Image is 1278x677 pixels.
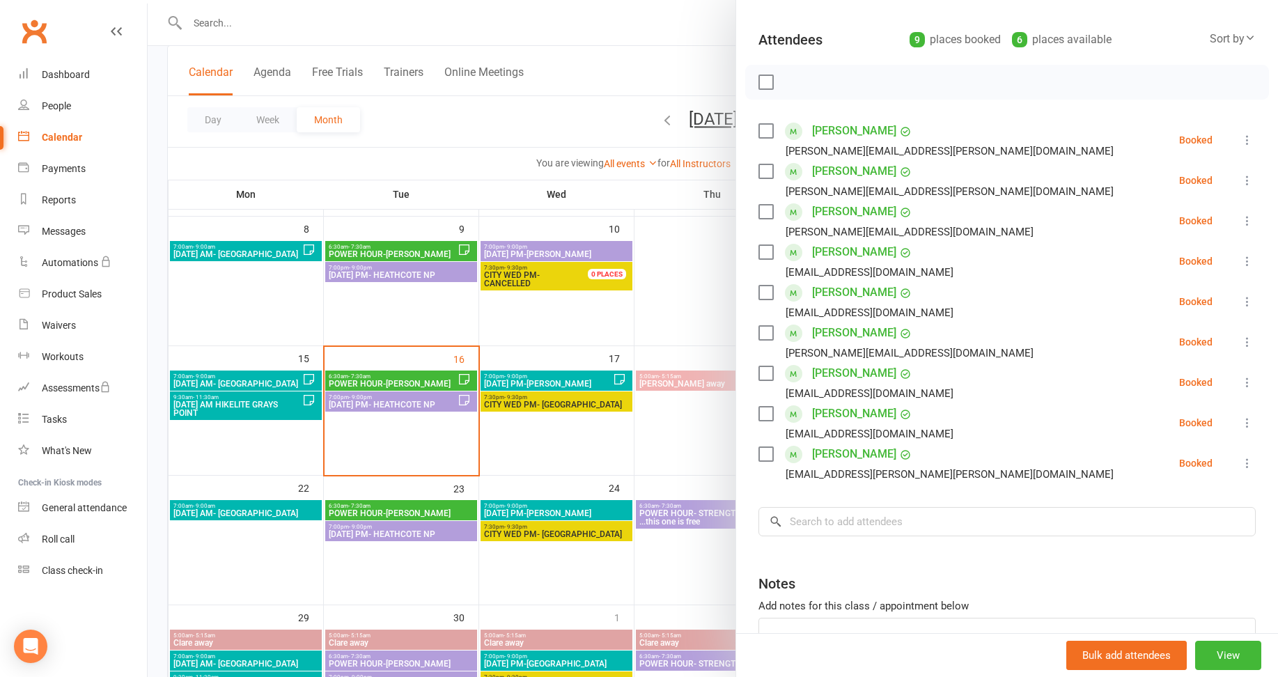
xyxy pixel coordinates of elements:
[1179,458,1213,468] div: Booked
[18,279,147,310] a: Product Sales
[18,524,147,555] a: Roll call
[1179,216,1213,226] div: Booked
[42,534,75,545] div: Roll call
[42,502,127,513] div: General attendance
[18,310,147,341] a: Waivers
[786,425,953,443] div: [EMAIL_ADDRESS][DOMAIN_NAME]
[1179,135,1213,145] div: Booked
[812,322,896,344] a: [PERSON_NAME]
[1210,30,1256,48] div: Sort by
[758,30,823,49] div: Attendees
[18,492,147,524] a: General attendance kiosk mode
[42,194,76,205] div: Reports
[812,403,896,425] a: [PERSON_NAME]
[18,404,147,435] a: Tasks
[42,288,102,299] div: Product Sales
[1179,256,1213,266] div: Booked
[758,507,1256,536] input: Search to add attendees
[1179,337,1213,347] div: Booked
[42,382,111,394] div: Assessments
[786,263,953,281] div: [EMAIL_ADDRESS][DOMAIN_NAME]
[812,120,896,142] a: [PERSON_NAME]
[18,185,147,216] a: Reports
[42,100,71,111] div: People
[786,182,1114,201] div: [PERSON_NAME][EMAIL_ADDRESS][PERSON_NAME][DOMAIN_NAME]
[758,574,795,593] div: Notes
[1195,641,1261,670] button: View
[910,30,1001,49] div: places booked
[42,445,92,456] div: What's New
[786,223,1034,241] div: [PERSON_NAME][EMAIL_ADDRESS][DOMAIN_NAME]
[18,59,147,91] a: Dashboard
[18,373,147,404] a: Assessments
[18,341,147,373] a: Workouts
[18,216,147,247] a: Messages
[910,32,925,47] div: 9
[786,142,1114,160] div: [PERSON_NAME][EMAIL_ADDRESS][PERSON_NAME][DOMAIN_NAME]
[812,362,896,384] a: [PERSON_NAME]
[1179,378,1213,387] div: Booked
[812,443,896,465] a: [PERSON_NAME]
[1179,418,1213,428] div: Booked
[812,241,896,263] a: [PERSON_NAME]
[42,69,90,80] div: Dashboard
[812,201,896,223] a: [PERSON_NAME]
[1066,641,1187,670] button: Bulk add attendees
[1179,176,1213,185] div: Booked
[786,465,1114,483] div: [EMAIL_ADDRESS][PERSON_NAME][PERSON_NAME][DOMAIN_NAME]
[786,344,1034,362] div: [PERSON_NAME][EMAIL_ADDRESS][DOMAIN_NAME]
[17,14,52,49] a: Clubworx
[786,384,953,403] div: [EMAIL_ADDRESS][DOMAIN_NAME]
[1179,297,1213,306] div: Booked
[812,160,896,182] a: [PERSON_NAME]
[18,122,147,153] a: Calendar
[42,132,82,143] div: Calendar
[14,630,47,663] div: Open Intercom Messenger
[812,281,896,304] a: [PERSON_NAME]
[42,351,84,362] div: Workouts
[42,257,98,268] div: Automations
[1012,30,1112,49] div: places available
[786,304,953,322] div: [EMAIL_ADDRESS][DOMAIN_NAME]
[18,555,147,586] a: Class kiosk mode
[758,598,1256,614] div: Add notes for this class / appointment below
[42,414,67,425] div: Tasks
[18,91,147,122] a: People
[18,435,147,467] a: What's New
[42,320,76,331] div: Waivers
[1012,32,1027,47] div: 6
[42,163,86,174] div: Payments
[18,247,147,279] a: Automations
[42,226,86,237] div: Messages
[18,153,147,185] a: Payments
[42,565,103,576] div: Class check-in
